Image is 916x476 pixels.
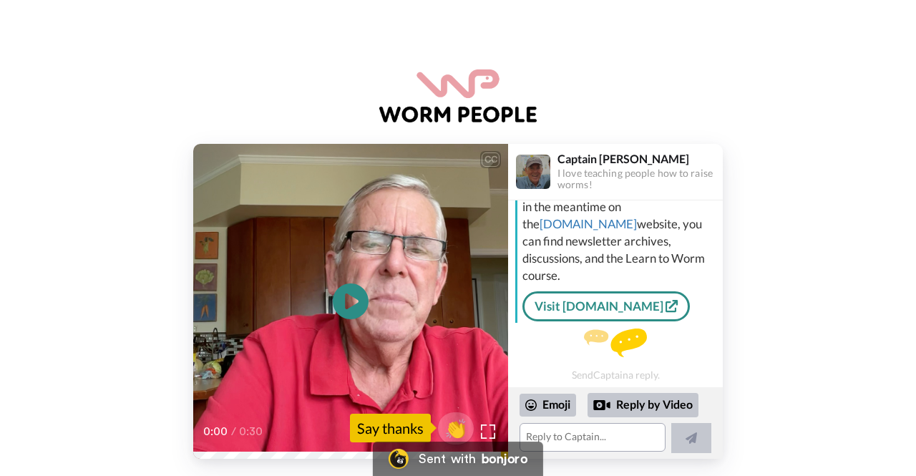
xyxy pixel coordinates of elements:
[379,69,537,122] img: logo
[481,424,495,439] img: Full screen
[520,394,576,417] div: Emoji
[557,167,722,192] div: I love teaching people how to raise worms!
[203,423,228,440] span: 0:00
[522,291,690,321] a: Visit [DOMAIN_NAME]
[419,452,476,465] div: Sent with
[438,417,474,439] span: 👏
[373,442,543,476] a: Bonjoro LogoSent withbonjoro
[438,412,474,445] button: 👏
[239,423,264,440] span: 0:30
[540,216,637,231] a: [DOMAIN_NAME]
[482,452,527,465] div: bonjoro
[482,152,500,167] div: CC
[588,393,698,417] div: Reply by Video
[508,329,723,381] div: Send Captain a reply.
[389,449,409,469] img: Bonjoro Logo
[593,397,610,414] div: Reply by Video
[584,329,647,357] img: message.svg
[231,423,236,440] span: /
[557,152,722,165] div: Captain [PERSON_NAME]
[516,155,550,189] img: Profile Image
[350,414,431,442] div: Say thanks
